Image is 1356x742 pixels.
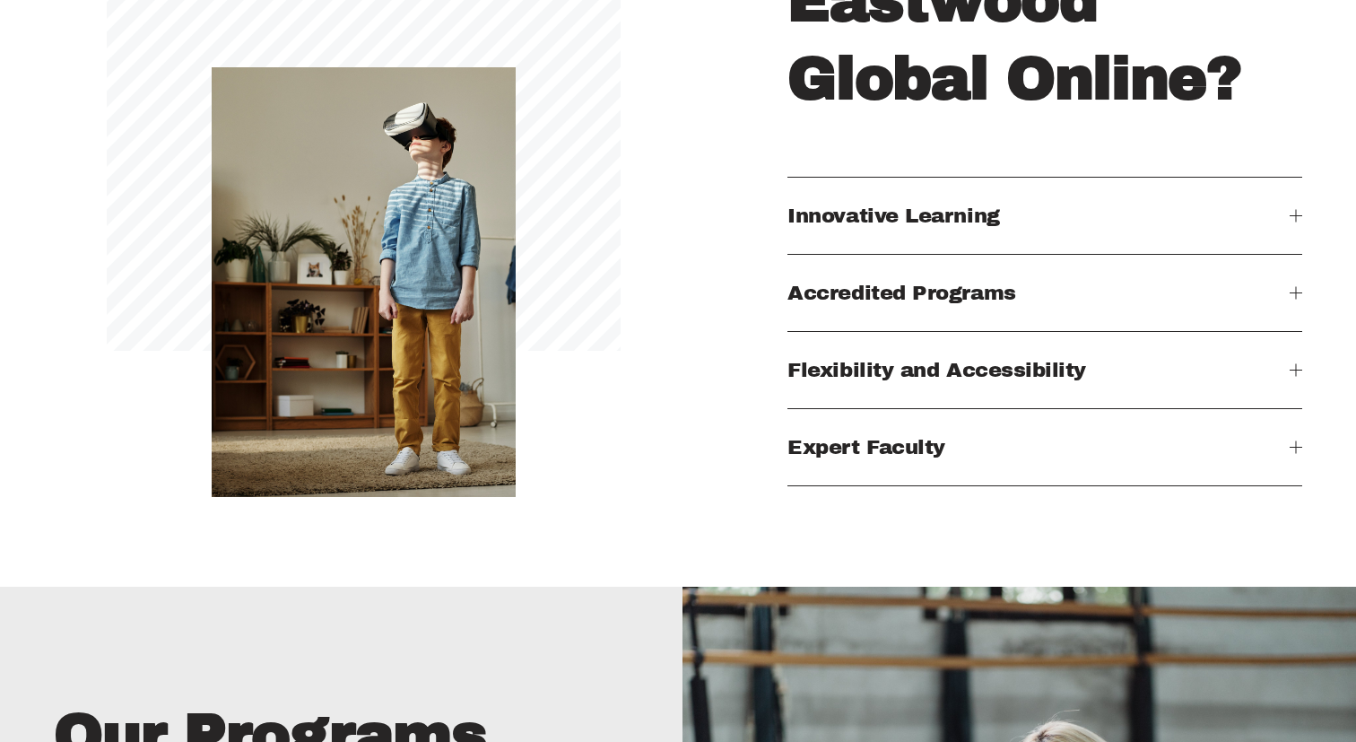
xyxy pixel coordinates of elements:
span: Expert Faculty [787,436,1289,458]
span: Flexibility and Accessibility [787,359,1289,381]
span: Innovative Learning [787,205,1289,227]
button: Innovative Learning [787,178,1301,254]
button: Flexibility and Accessibility [787,332,1301,408]
button: Accredited Programs [787,255,1301,331]
span: Accredited Programs [787,282,1289,304]
button: Expert Faculty [787,409,1301,485]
